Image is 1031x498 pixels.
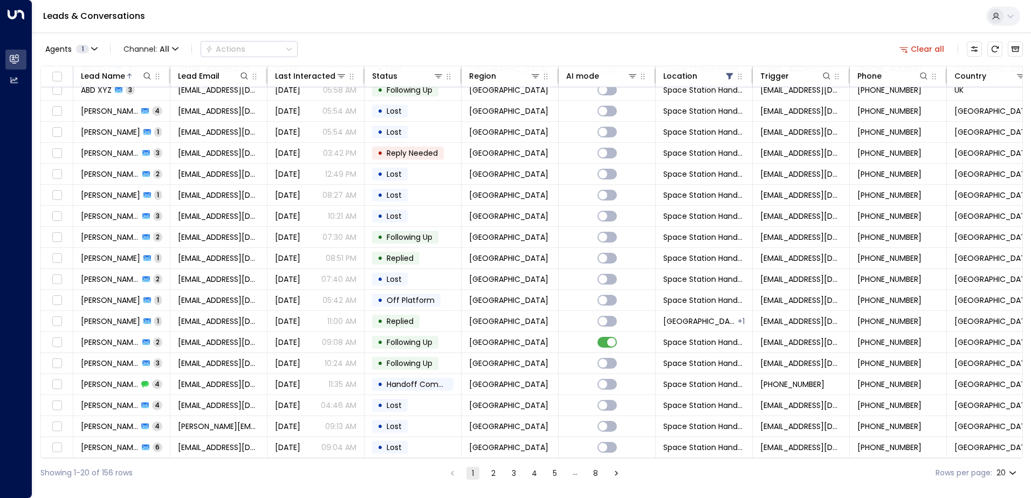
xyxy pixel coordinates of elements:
span: Birmingham [469,400,548,411]
span: leads@space-station.co.uk [760,400,842,411]
div: Country [954,70,986,82]
span: Birmingham [469,316,548,327]
span: bnicholls@blueyonder.co.uk [178,442,259,453]
p: 05:54 AM [322,127,356,137]
span: Aug 08, 2025 [275,358,300,369]
p: 10:21 AM [328,211,356,222]
p: 05:58 AM [323,85,356,95]
span: Birmingham [469,442,548,453]
span: Lost [387,274,402,285]
div: … [569,467,582,480]
span: Toggle select row [50,399,64,412]
span: Space Station Handsworth [663,400,745,411]
div: Phone [857,70,929,82]
span: Space Station Handsworth [663,274,745,285]
span: Ameen Hussain [81,232,139,243]
div: • [377,291,383,309]
span: konczak.b@gmail.com [178,421,259,432]
button: Actions [201,41,298,57]
span: All [160,45,169,53]
span: leads@space-station.co.uk [760,190,842,200]
span: leads@space-station.co.uk [760,253,842,264]
span: Off Platform [387,295,435,306]
p: 03:42 PM [323,148,356,158]
span: leads@space-station.co.uk [760,169,842,179]
span: +447810717797 [857,337,922,348]
a: Leads & Conversations [43,10,145,22]
span: Birmingham [469,337,548,348]
span: adam19730@hotmail.com [178,274,259,285]
div: • [377,354,383,372]
span: Amandeep Kaur [81,211,139,222]
p: 11:35 AM [328,379,356,390]
span: Lost [387,106,402,116]
div: • [377,102,383,120]
span: Space Station Handsworth [663,148,745,158]
span: Toggle select row [50,420,64,433]
span: Birmingham [469,85,548,95]
div: Last Interacted [275,70,347,82]
div: Lead Email [178,70,250,82]
span: Toggle select row [50,105,64,118]
span: Birmingham [469,127,548,137]
span: 2 [153,274,162,283]
span: Toggle select row [50,378,64,391]
span: Jul 30, 2025 [275,295,300,306]
p: 11:00 AM [327,316,356,327]
div: Trigger [760,70,832,82]
span: ameenh1@outlook.com [178,232,259,243]
span: 2 [153,337,162,347]
div: Trigger [760,70,789,82]
span: leads@space-station.co.uk [760,295,842,306]
span: adam19730@hotmail.com [178,253,259,264]
span: Barry Nicholls [81,442,139,453]
span: Space Station Handsworth [663,358,745,369]
span: Space Station Handsworth [663,253,745,264]
span: Replied [387,253,414,264]
span: +447881345301 [760,379,824,390]
span: Toggle select row [50,231,64,244]
div: Lead Name [81,70,125,82]
span: leads@space-station.co.uk [760,442,842,453]
span: Lost [387,421,402,432]
span: Agents [45,45,72,53]
span: Lost [387,442,402,453]
span: Space Station Handsworth [663,442,745,453]
span: Anna Orlowska [81,337,139,348]
p: 09:13 AM [325,421,356,432]
span: Space Station Handsworth [663,232,745,243]
span: 2 [153,232,162,241]
p: 08:51 PM [326,253,356,264]
span: abdul.basit453@gmail.com [178,148,259,158]
span: leads@space-station.co.uk [760,232,842,243]
span: Toggle select row [50,441,64,454]
span: leads@space-station.co.uk [760,274,842,285]
span: +447735601340 [857,148,922,158]
span: +447538847485 [857,316,922,327]
button: Channel:All [119,41,183,57]
button: Agents1 [40,41,101,57]
span: Toggle select row [50,336,64,349]
span: Aug 03, 2025 [275,400,300,411]
div: Location [663,70,735,82]
span: Toggle select row [50,357,64,370]
span: Amjad Mahmood [81,253,140,264]
span: Amritpal Singh [81,295,140,306]
div: Button group with a nested menu [201,41,298,57]
span: Lost [387,400,402,411]
span: 3 [153,358,162,368]
div: Location [663,70,697,82]
span: Channel: [119,41,183,57]
span: Space Station Handsworth [663,169,745,179]
div: AI mode [566,70,638,82]
div: • [377,312,383,330]
span: Following Up [387,232,432,243]
span: leads@space-station.co.uk [760,127,842,137]
span: leads@space-station.co.uk [760,211,842,222]
div: • [377,144,383,162]
span: Aug 20, 2025 [275,274,300,285]
span: Toggle select row [50,315,64,328]
span: Space Station Handsworth [663,190,745,200]
div: • [377,228,383,246]
div: Country [954,70,1026,82]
